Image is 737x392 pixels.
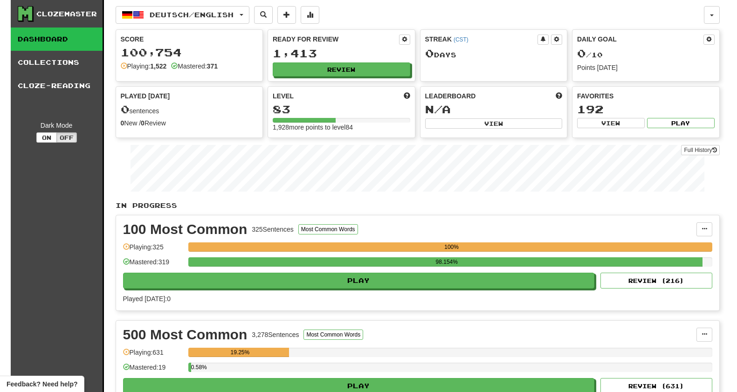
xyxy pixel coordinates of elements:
div: Streak [425,34,538,44]
a: Cloze-Reading [11,74,103,97]
div: sentences [121,103,258,116]
div: Points [DATE] [577,63,715,72]
button: On [36,132,57,143]
button: Off [56,132,77,143]
button: Deutsch/English [116,6,249,24]
a: Dashboard [11,28,103,51]
div: Dark Mode [18,121,96,130]
span: Open feedback widget [7,379,77,389]
span: 0 [577,47,586,60]
a: (CST) [454,36,468,43]
span: This week in points, UTC [556,91,562,101]
p: In Progress [116,201,720,210]
div: Playing: 325 [123,242,184,258]
div: 98.154% [191,257,703,267]
div: Score [121,34,258,44]
span: 0 [121,103,130,116]
button: Review (216) [600,273,712,289]
div: Day s [425,48,563,60]
button: Most Common Words [303,330,363,340]
div: 500 Most Common [123,328,248,342]
strong: 371 [207,62,218,70]
div: Mastered: [171,62,218,71]
div: Mastered: 19 [123,363,184,378]
div: 83 [273,103,410,115]
span: N/A [425,103,451,116]
div: 325 Sentences [252,225,294,234]
button: Search sentences [254,6,273,24]
button: Play [647,118,715,128]
span: Played [DATE] [121,91,170,101]
button: View [425,118,563,129]
div: 100% [191,242,712,252]
div: Favorites [577,91,715,101]
span: 0 [425,47,434,60]
div: 19.25% [191,348,289,357]
button: Most Common Words [298,224,358,234]
div: New / Review [121,118,258,128]
div: 1,928 more points to level 84 [273,123,410,132]
button: Play [123,273,595,289]
span: Score more points to level up [404,91,410,101]
div: Mastered: 319 [123,257,184,273]
span: Deutsch / English [150,11,234,19]
strong: 1,522 [150,62,166,70]
span: Level [273,91,294,101]
div: Playing: [121,62,167,71]
div: 3,278 Sentences [252,330,299,339]
span: Played [DATE]: 0 [123,295,171,303]
strong: 0 [141,119,145,127]
div: 100 Most Common [123,222,248,236]
strong: 0 [121,119,124,127]
div: 100,754 [121,47,258,58]
button: View [577,118,645,128]
span: Leaderboard [425,91,476,101]
span: / 10 [577,51,603,59]
div: 1,413 [273,48,410,59]
button: More stats [301,6,319,24]
div: Daily Goal [577,34,703,45]
a: Full History [681,145,719,155]
div: Ready for Review [273,34,399,44]
div: 192 [577,103,715,115]
button: Review [273,62,410,76]
div: Clozemaster [36,9,97,19]
button: Add sentence to collection [277,6,296,24]
div: Playing: 631 [123,348,184,363]
a: Collections [11,51,103,74]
